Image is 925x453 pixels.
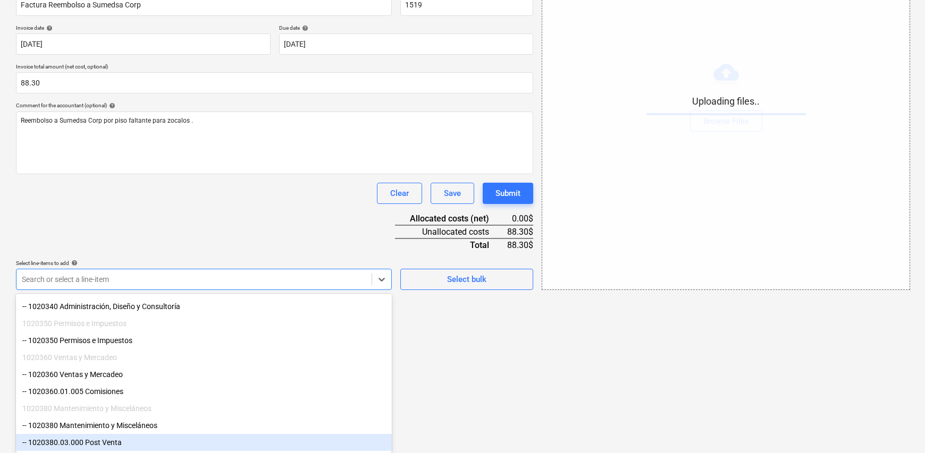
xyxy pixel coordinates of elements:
button: Save [431,183,474,204]
div: Save [444,186,461,200]
div: Submit [495,186,520,200]
button: Select bulk [400,269,533,290]
span: help [69,260,78,266]
div: Clear [390,186,409,200]
input: Due date not specified [279,33,534,55]
div: Allocated costs (net) [395,212,506,225]
span: help [300,25,308,31]
div: Total [395,238,506,251]
div: -- 1020360 Ventas y Mercadeo [16,366,392,383]
span: help [107,102,115,109]
input: Invoice date not specified [16,33,271,55]
input: Invoice total amount (net cost, optional) [16,72,533,93]
div: -- 1020350 Permisos e Impuestos [16,332,392,349]
div: -- 1020340 Administración, Diseño y Consultoría [16,298,392,315]
div: Comment for the accountant (optional) [16,102,533,109]
div: Unallocated costs [395,225,506,238]
iframe: Chat Widget [872,402,925,453]
div: Invoice date [16,24,271,31]
p: Invoice total amount (net cost, optional) [16,63,533,72]
p: Uploading files.. [646,95,806,108]
div: -- 1020380.03.000 Post Venta [16,434,392,451]
div: Select bulk [447,272,486,286]
div: Due date [279,24,534,31]
span: Reembolso a Sumedsa Corp por piso faltante para zocalos . [21,117,193,124]
div: Select line-items to add [16,260,392,267]
div: 1020350 Permisos e Impuestos [16,315,392,332]
div: 1020380 Mantenimiento y Misceláneos [16,400,392,417]
button: Clear [377,183,422,204]
div: 88.30$ [506,238,534,251]
div: -- 1020360.01.005 Comisiones [16,383,392,400]
span: help [44,25,53,31]
div: 1020360 Ventas y Mercadeo [16,349,392,366]
button: Submit [483,183,533,204]
div: 88.30$ [506,225,534,238]
div: 0.00$ [506,212,534,225]
div: -- 1020380 Mantenimiento y Misceláneos [16,417,392,434]
div: Widget de chat [872,402,925,453]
